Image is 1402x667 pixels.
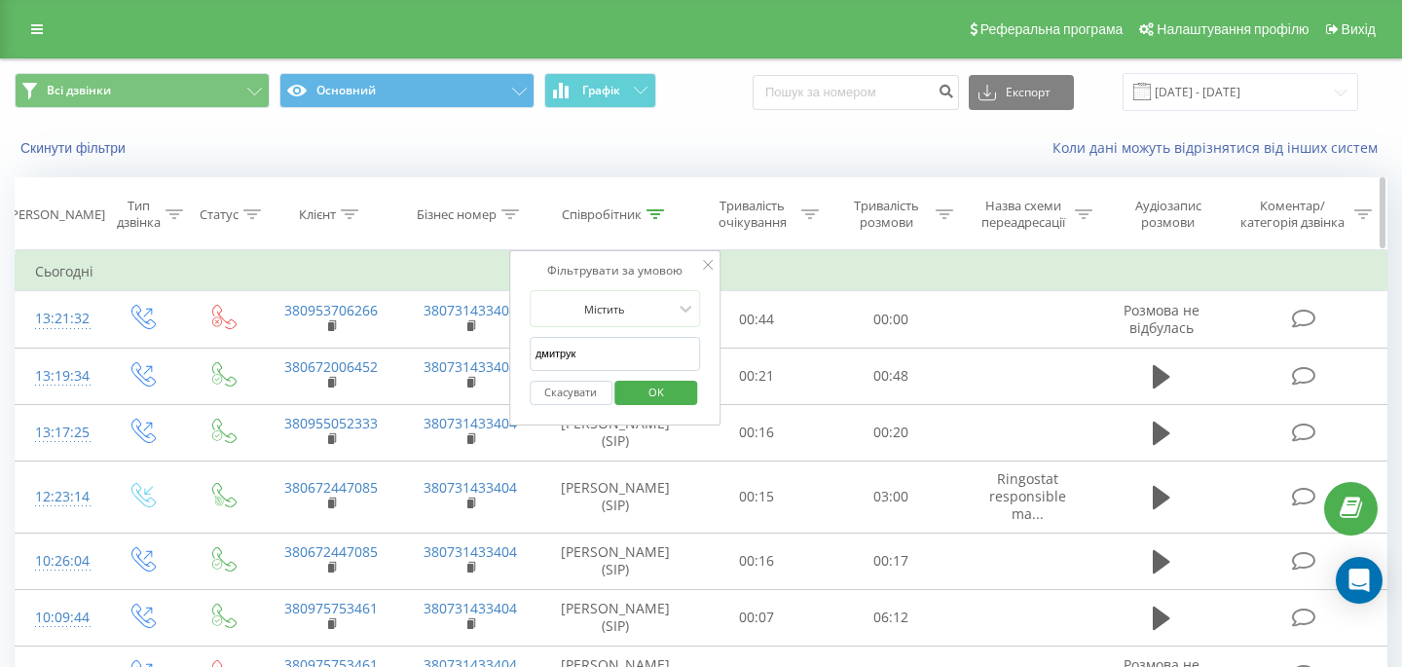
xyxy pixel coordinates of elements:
td: 00:48 [824,348,958,404]
input: Введіть значення [530,337,701,371]
a: 380731433404 [424,599,517,617]
a: 380731433404 [424,542,517,561]
div: Тип дзвінка [117,198,161,231]
span: Розмова не відбулась [1124,301,1199,337]
button: Скасувати [530,381,612,405]
td: 03:00 [824,461,958,533]
a: 380731433404 [424,478,517,497]
div: Коментар/категорія дзвінка [1236,198,1349,231]
div: Тривалість розмови [841,198,931,231]
div: Бізнес номер [417,206,497,223]
a: 380731433404 [424,301,517,319]
td: 00:44 [690,291,825,348]
td: 00:15 [690,461,825,533]
div: Аудіозапис розмови [1115,198,1221,231]
td: Сьогодні [16,252,1387,291]
td: [PERSON_NAME] (SIP) [540,589,690,646]
button: Основний [279,73,535,108]
button: Всі дзвінки [15,73,270,108]
div: Тривалість очікування [708,198,797,231]
a: Коли дані можуть відрізнятися вiд інших систем [1052,138,1387,157]
span: OK [629,377,683,407]
div: 13:19:34 [35,357,82,395]
button: OK [615,381,698,405]
a: 380975753461 [284,599,378,617]
a: 380731433404 [424,357,517,376]
td: 00:16 [690,404,825,461]
div: Співробітник [562,206,642,223]
td: 00:07 [690,589,825,646]
div: Фільтрувати за умовою [530,261,701,280]
a: 380672006452 [284,357,378,376]
td: [PERSON_NAME] (SIP) [540,533,690,589]
div: [PERSON_NAME] [7,206,105,223]
td: 00:21 [690,348,825,404]
span: Графік [582,84,620,97]
a: 380731433404 [424,414,517,432]
span: Всі дзвінки [47,83,111,98]
span: Ringostat responsible ma... [989,469,1066,523]
span: Налаштування профілю [1157,21,1309,37]
div: 13:17:25 [35,414,82,452]
div: Open Intercom Messenger [1336,557,1383,604]
div: Статус [200,206,239,223]
a: 380672447085 [284,478,378,497]
td: 06:12 [824,589,958,646]
div: Клієнт [299,206,336,223]
td: 00:00 [824,291,958,348]
button: Графік [544,73,656,108]
span: Вихід [1342,21,1376,37]
div: Назва схеми переадресації [976,198,1070,231]
span: Реферальна програма [980,21,1124,37]
a: 380955052333 [284,414,378,432]
div: 13:21:32 [35,300,82,338]
td: [PERSON_NAME] (SIP) [540,461,690,533]
div: 12:23:14 [35,478,82,516]
a: 380672447085 [284,542,378,561]
td: 00:20 [824,404,958,461]
input: Пошук за номером [753,75,959,110]
div: 10:26:04 [35,542,82,580]
div: 10:09:44 [35,599,82,637]
td: 00:16 [690,533,825,589]
a: 380953706266 [284,301,378,319]
button: Скинути фільтри [15,139,135,157]
button: Експорт [969,75,1074,110]
td: [PERSON_NAME] (SIP) [540,404,690,461]
td: 00:17 [824,533,958,589]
